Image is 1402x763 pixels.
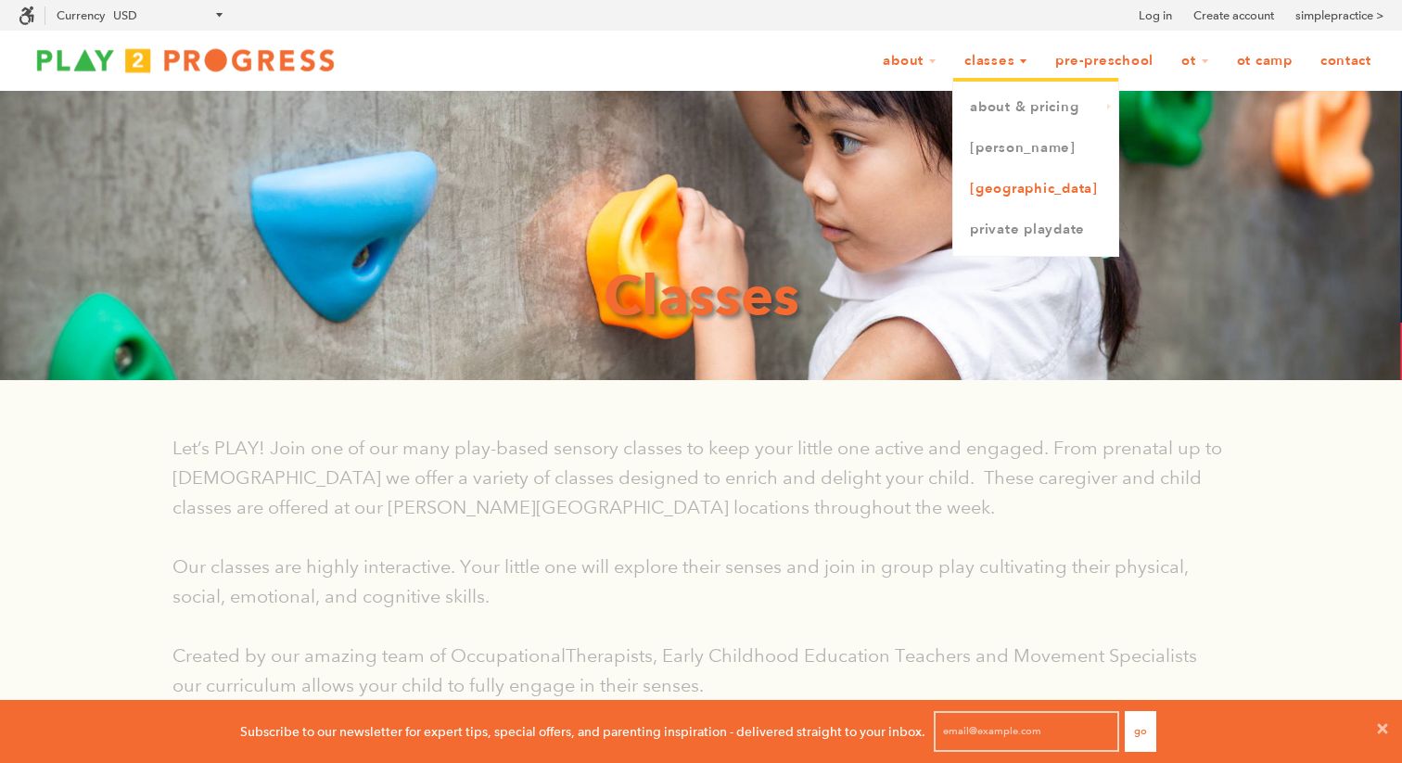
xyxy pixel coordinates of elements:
[1125,711,1156,752] button: Go
[1308,44,1383,79] a: Contact
[1225,44,1305,79] a: OT Camp
[172,552,1230,611] p: Our classes are highly interactive. Your little one will explore their senses and join in group p...
[1169,44,1221,79] a: OT
[1139,6,1172,25] a: Log in
[953,128,1118,169] a: [PERSON_NAME]
[1043,44,1166,79] a: Pre-Preschool
[240,721,925,742] p: Subscribe to our newsletter for expert tips, special offers, and parenting inspiration - delivere...
[952,44,1039,79] a: Classes
[871,44,949,79] a: About
[19,42,352,79] img: Play2Progress logo
[953,87,1118,128] a: About & Pricing
[953,210,1118,250] a: Private Playdate
[57,8,105,22] label: Currency
[1295,6,1383,25] a: simplepractice >
[1193,6,1274,25] a: Create account
[953,169,1118,210] a: [GEOGRAPHIC_DATA]
[172,433,1230,522] p: Let’s PLAY! Join one of our many play-based sensory classes to keep your little one active and en...
[934,711,1119,752] input: email@example.com
[172,641,1230,700] p: Created by our amazing team of OccupationalTherapists, Early Childhood Education Teachers and Mov...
